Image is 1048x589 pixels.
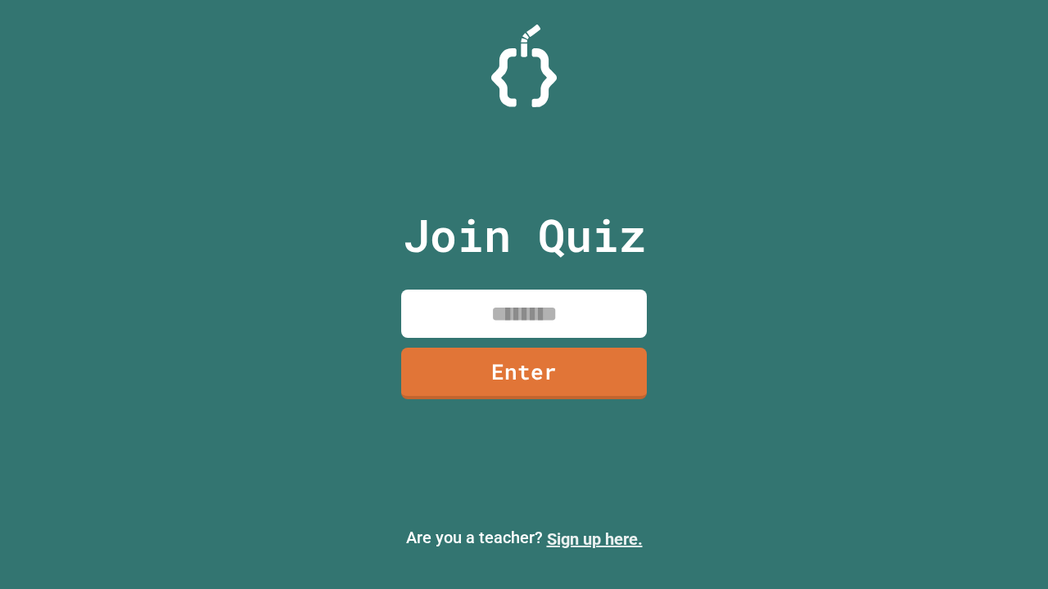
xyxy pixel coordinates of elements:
a: Sign up here. [547,529,643,549]
p: Join Quiz [403,201,646,269]
img: Logo.svg [491,25,557,107]
iframe: chat widget [979,524,1032,573]
p: Are you a teacher? [13,525,1035,551]
a: Enter [401,348,647,399]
